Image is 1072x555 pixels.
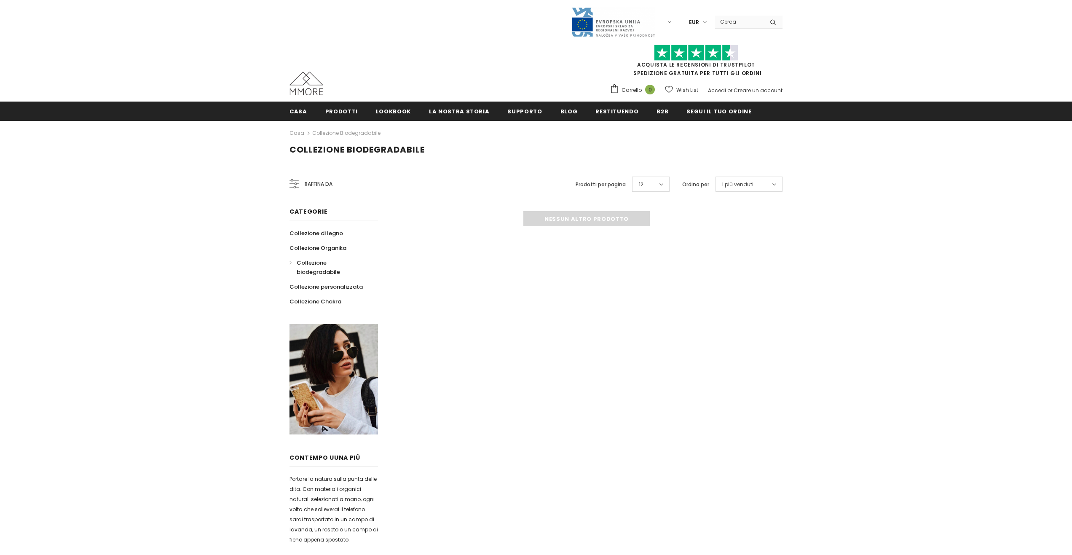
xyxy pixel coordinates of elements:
[297,259,340,276] span: Collezione biodegradabile
[289,474,378,545] p: Portare la natura sulla punta delle dita. Con materiali organici naturali selezionati a mano, ogn...
[429,102,489,121] a: La nostra storia
[686,107,751,115] span: Segui il tuo ordine
[722,180,753,189] span: I più venduti
[289,294,341,309] a: Collezione Chakra
[708,87,726,94] a: Accedi
[429,107,489,115] span: La nostra storia
[595,102,638,121] a: Restituendo
[507,102,542,121] a: supporto
[289,226,343,241] a: Collezione di legno
[560,102,578,121] a: Blog
[622,86,642,94] span: Carrello
[289,241,346,255] a: Collezione Organika
[665,83,698,97] a: Wish List
[657,107,668,115] span: B2B
[637,61,755,68] a: Acquista le recensioni di TrustPilot
[305,180,332,189] span: Raffina da
[376,102,411,121] a: Lookbook
[289,229,343,237] span: Collezione di legno
[686,102,751,121] a: Segui il tuo ordine
[289,207,327,216] span: Categorie
[639,180,643,189] span: 12
[657,102,668,121] a: B2B
[571,18,655,25] a: Javni Razpis
[734,87,783,94] a: Creare un account
[682,180,709,189] label: Ordina per
[325,102,358,121] a: Prodotti
[289,107,307,115] span: Casa
[289,298,341,306] span: Collezione Chakra
[689,18,699,27] span: EUR
[610,48,783,77] span: SPEDIZIONE GRATUITA PER TUTTI GLI ORDINI
[654,45,738,61] img: Fidati di Pilot Stars
[289,72,323,95] img: Casi MMORE
[595,107,638,115] span: Restituendo
[645,85,655,94] span: 0
[571,7,655,38] img: Javni Razpis
[289,102,307,121] a: Casa
[289,128,304,138] a: Casa
[715,16,764,28] input: Search Site
[289,453,360,462] span: contempo uUna più
[289,144,425,156] span: Collezione biodegradabile
[312,129,381,137] a: Collezione biodegradabile
[289,283,363,291] span: Collezione personalizzata
[727,87,732,94] span: or
[507,107,542,115] span: supporto
[289,279,363,294] a: Collezione personalizzata
[376,107,411,115] span: Lookbook
[576,180,626,189] label: Prodotti per pagina
[289,244,346,252] span: Collezione Organika
[289,255,369,279] a: Collezione biodegradabile
[325,107,358,115] span: Prodotti
[610,84,659,97] a: Carrello 0
[560,107,578,115] span: Blog
[676,86,698,94] span: Wish List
